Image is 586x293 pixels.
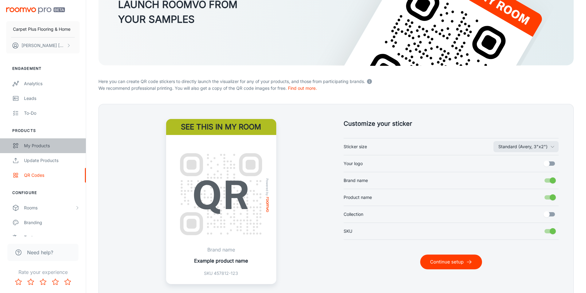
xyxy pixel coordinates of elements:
[6,38,80,53] button: [PERSON_NAME] [PERSON_NAME]
[6,7,65,14] img: Roomvo PRO Beta
[173,147,269,242] img: QR Code Example
[344,119,559,128] h5: Customize your sticker
[27,249,53,256] span: Need help?
[24,110,80,117] div: To-do
[5,268,81,276] p: Rate your experience
[25,276,37,288] button: Rate 2 star
[344,211,363,218] span: Collection
[22,42,65,49] p: [PERSON_NAME] [PERSON_NAME]
[24,219,80,226] div: Branding
[6,21,80,37] button: Carpet Plus Flooring & Home
[98,77,574,85] p: Here you can create QR code stickers to directly launch the visualizer for any of your products, ...
[344,194,372,201] span: Product name
[37,276,49,288] button: Rate 3 star
[344,143,367,150] span: Sticker size
[24,157,80,164] div: Update Products
[194,270,248,277] p: SKU 457812-123
[24,234,80,241] div: Texts
[344,160,363,167] span: Your logo
[166,119,276,135] h4: See this in my room
[194,257,248,264] p: Example product name
[24,172,80,179] div: QR Codes
[24,142,80,149] div: My Products
[49,276,62,288] button: Rate 4 star
[24,204,75,211] div: Rooms
[62,276,74,288] button: Rate 5 star
[12,276,25,288] button: Rate 1 star
[493,141,559,152] button: Sticker size
[344,228,352,235] span: SKU
[420,255,482,269] button: Continue setup
[98,85,574,92] p: We recommend professional printing. You will also get a copy of the QR code images for free.
[264,178,270,196] span: Powered by
[24,95,80,102] div: Leads
[24,80,80,87] div: Analytics
[266,197,269,212] img: roomvo
[288,85,317,91] a: Find out more.
[344,177,368,184] span: Brand name
[194,246,248,253] p: Brand name
[13,26,70,33] p: Carpet Plus Flooring & Home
